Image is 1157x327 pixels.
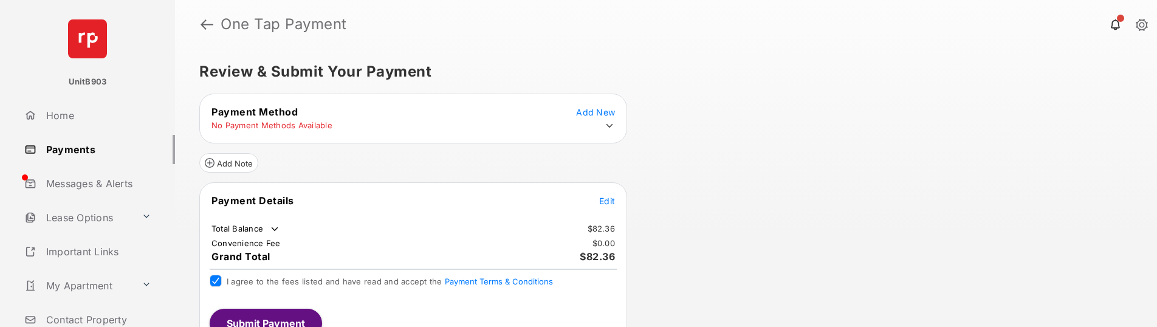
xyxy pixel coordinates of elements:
button: Add New [576,106,615,118]
span: I agree to the fees listed and have read and accept the [227,277,553,286]
span: Payment Details [211,194,294,207]
img: svg+xml;base64,PHN2ZyB4bWxucz0iaHR0cDovL3d3dy53My5vcmcvMjAwMC9zdmciIHdpZHRoPSI2NCIgaGVpZ2h0PSI2NC... [68,19,107,58]
td: $82.36 [587,223,616,234]
a: Important Links [19,237,156,266]
td: Convenience Fee [211,238,281,249]
td: No Payment Methods Available [211,120,333,131]
a: Lease Options [19,203,137,232]
a: Messages & Alerts [19,169,175,198]
a: My Apartment [19,271,137,300]
a: Home [19,101,175,130]
td: Total Balance [211,223,281,235]
h5: Review & Submit Your Payment [199,64,1123,79]
span: Grand Total [211,250,270,263]
p: UnitB903 [69,76,107,88]
button: Add Note [199,153,258,173]
span: $82.36 [580,250,615,263]
span: Add New [576,107,615,117]
strong: One Tap Payment [221,17,347,32]
button: I agree to the fees listed and have read and accept the [445,277,553,286]
a: Payments [19,135,175,164]
span: Edit [599,196,615,206]
span: Payment Method [211,106,298,118]
button: Edit [599,194,615,207]
td: $0.00 [592,238,616,249]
